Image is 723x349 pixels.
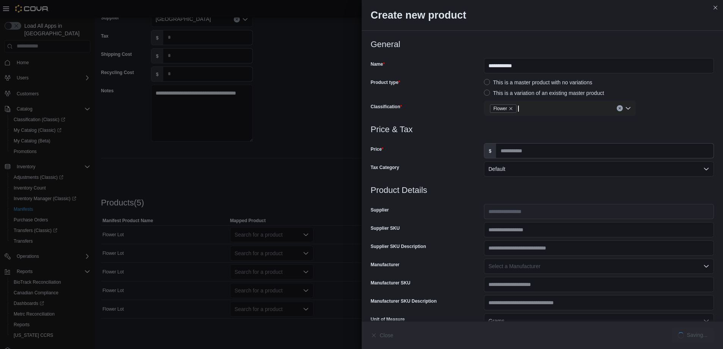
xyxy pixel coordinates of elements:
[484,161,714,177] button: Default
[687,332,707,338] div: Saving...
[484,144,496,158] label: $
[671,328,714,343] button: LoadingSaving...
[371,9,714,21] h2: Create new product
[371,79,400,85] label: Product type
[484,259,714,274] button: Select a Manufacturer
[371,225,400,231] label: Supplier SKU
[678,332,684,338] span: Loading
[711,3,720,12] button: Close this dialog
[371,61,385,67] label: Name
[371,104,402,110] label: Classification
[484,313,714,328] button: Grams
[490,104,517,113] span: Flower
[371,164,399,171] label: Tax Category
[371,243,426,250] label: Supplier SKU Description
[371,280,411,286] label: Manufacturer SKU
[371,40,714,49] h3: General
[380,332,394,339] span: Close
[484,78,592,87] label: This is a master product with no variations
[371,186,714,195] h3: Product Details
[371,207,389,213] label: Supplier
[371,125,714,134] h3: Price & Tax
[371,146,384,152] label: Price
[484,88,604,98] label: This is a variation of an existing master product
[509,106,513,111] button: Remove Flower from selection in this group
[371,262,400,268] label: Manufacturer
[617,105,623,111] button: Clear input
[493,105,507,112] span: Flower
[371,316,405,322] label: Unit of Measure
[488,263,540,269] span: Select a Manufacturer
[371,298,437,304] label: Manufacturer SKU Description
[371,328,394,343] button: Close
